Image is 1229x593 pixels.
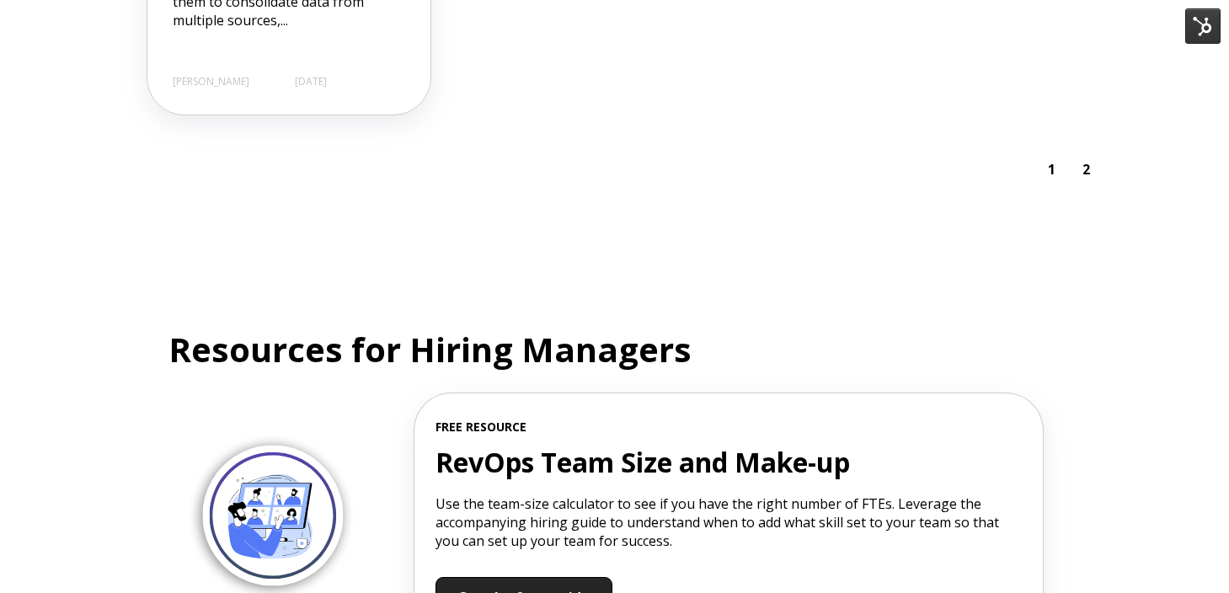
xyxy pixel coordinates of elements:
[168,326,741,373] h1: Resources for Hiring Managers
[435,420,1022,434] span: FREE RESOURCE
[295,75,327,89] span: [DATE]
[435,494,1022,550] p: Use the team-size calculator to see if you have the right number of FTEs. Leverage the accompanyi...
[435,444,1022,482] h2: RevOps Team Size and Make-up
[538,16,680,47] a: Revenue Strategy
[1082,163,1090,176] a: 2
[1185,8,1221,44] img: HubSpot Tools Menu Toggle
[173,75,249,89] span: [PERSON_NAME]
[1048,163,1055,176] a: 1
